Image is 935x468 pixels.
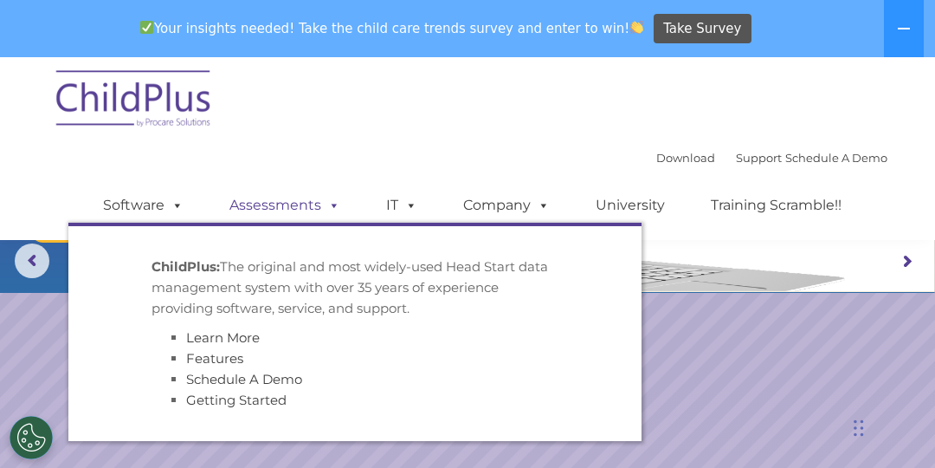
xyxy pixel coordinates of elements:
[693,188,859,223] a: Training Scramble!!
[663,14,741,44] span: Take Survey
[48,58,221,145] img: ChildPlus by Procare Solutions
[578,188,682,223] a: University
[10,416,53,459] button: Cookies Settings
[152,258,220,275] strong: ChildPlus:
[186,350,243,367] a: Features
[656,151,715,165] a: Download
[848,385,935,468] iframe: Chat Widget
[736,151,782,165] a: Support
[654,14,751,44] a: Take Survey
[86,188,201,223] a: Software
[854,402,864,454] div: Drag
[152,257,558,319] p: The original and most widely-used Head Start data management system with over 35 years of experie...
[785,151,887,165] a: Schedule A Demo
[140,21,153,34] img: ✅
[186,392,287,408] a: Getting Started
[630,21,643,34] img: 👏
[186,329,260,346] a: Learn More
[369,188,435,223] a: IT
[656,151,887,165] font: |
[446,188,567,223] a: Company
[186,371,302,387] a: Schedule A Demo
[212,188,358,223] a: Assessments
[132,11,651,45] span: Your insights needed! Take the child care trends survey and enter to win!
